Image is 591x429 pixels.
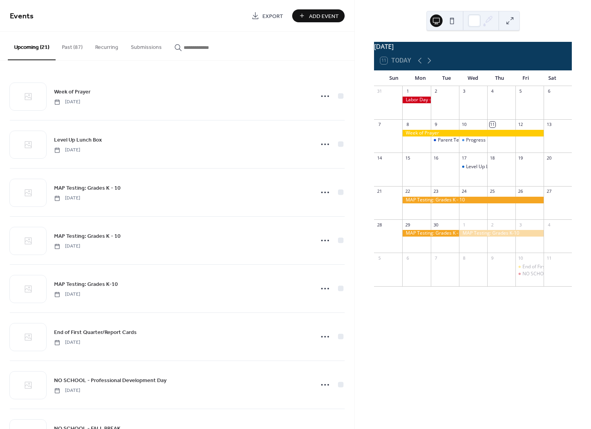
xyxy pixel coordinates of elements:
[402,197,543,203] div: MAP Testing: Grades K - 10
[54,147,80,154] span: [DATE]
[262,12,283,20] span: Export
[309,12,339,20] span: Add Event
[490,255,495,261] div: 9
[402,230,459,237] div: MAP Testing: Grades K - 10
[490,88,495,94] div: 4
[54,99,80,106] span: [DATE]
[461,222,467,228] div: 1
[376,255,382,261] div: 5
[376,222,382,228] div: 28
[518,222,524,228] div: 3
[433,188,439,194] div: 23
[89,32,125,59] button: Recurring
[490,155,495,161] div: 18
[402,130,543,136] div: Week of Prayer
[539,70,566,86] div: Sat
[380,70,407,86] div: Sun
[461,122,467,127] div: 10
[490,222,495,228] div: 2
[54,195,80,202] span: [DATE]
[433,255,439,261] div: 7
[54,280,118,289] span: MAP Testing: Grades K-10
[405,255,410,261] div: 6
[54,377,166,385] span: NO SCHOOL - Professional Development Day
[54,376,166,385] a: NO SCHOOL - Professional Development Day
[486,70,513,86] div: Thu
[54,183,121,192] a: MAP Testing: Grades K - 10
[546,122,552,127] div: 13
[54,232,121,241] span: MAP Testing: Grades K - 10
[466,163,508,170] div: Level Up Lunch Box
[54,328,137,337] span: End of First Quarter/Report Cards
[54,87,90,96] a: Week of Prayer
[54,291,80,298] span: [DATE]
[433,222,439,228] div: 30
[433,70,460,86] div: Tue
[490,122,495,127] div: 11
[490,188,495,194] div: 25
[459,163,487,170] div: Level Up Lunch Box
[8,32,56,60] button: Upcoming (21)
[376,188,382,194] div: 21
[246,9,289,22] a: Export
[405,155,410,161] div: 15
[433,122,439,127] div: 9
[376,88,382,94] div: 31
[546,155,552,161] div: 20
[431,137,459,144] div: Parent Teacher Association Meeting (PTA)
[459,137,487,144] div: Progress Reports
[438,137,530,144] div: Parent Teacher Association Meeting (PTA)
[405,222,410,228] div: 29
[515,264,544,270] div: End of First Quarter/Report Cards
[405,188,410,194] div: 22
[54,136,102,144] span: Level Up Lunch Box
[54,135,102,144] a: Level Up Lunch Box
[546,255,552,261] div: 11
[402,97,430,103] div: Labor Day -NO SCHOOL
[518,88,524,94] div: 5
[515,271,544,277] div: NO SCHOOL - Professional Development Day
[513,70,539,86] div: Fri
[56,32,89,59] button: Past (87)
[10,9,34,24] span: Events
[461,188,467,194] div: 24
[518,255,524,261] div: 10
[546,188,552,194] div: 27
[54,232,121,241] a: MAP Testing: Grades K - 10
[54,387,80,394] span: [DATE]
[405,88,410,94] div: 1
[54,328,137,337] a: End of First Quarter/Report Cards
[546,222,552,228] div: 4
[518,188,524,194] div: 26
[405,122,410,127] div: 8
[54,339,80,346] span: [DATE]
[459,230,544,237] div: MAP Testing: Grades K-10
[461,255,467,261] div: 8
[518,155,524,161] div: 19
[54,88,90,96] span: Week of Prayer
[518,122,524,127] div: 12
[407,70,434,86] div: Mon
[376,122,382,127] div: 7
[125,32,168,59] button: Submissions
[54,280,118,289] a: MAP Testing: Grades K-10
[466,137,504,144] div: Progress Reports
[374,42,572,51] div: [DATE]
[461,88,467,94] div: 3
[376,155,382,161] div: 14
[54,243,80,250] span: [DATE]
[433,88,439,94] div: 2
[546,88,552,94] div: 6
[292,9,345,22] button: Add Event
[461,155,467,161] div: 17
[460,70,486,86] div: Wed
[433,155,439,161] div: 16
